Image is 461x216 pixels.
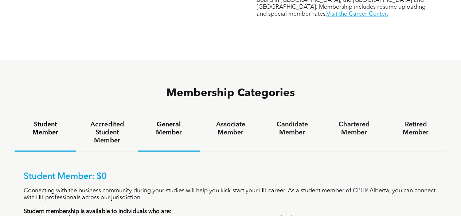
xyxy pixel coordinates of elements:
[206,121,255,137] h4: Associate Member
[24,188,437,201] p: Connecting with the business community during your studies will help you kick-start your HR caree...
[24,172,437,182] p: Student Member: $0
[326,11,388,17] a: Visit the Career Center.
[24,209,172,215] strong: Student membership is available to individuals who are:
[268,121,316,137] h4: Candidate Member
[391,121,440,137] h4: Retired Member
[145,121,193,137] h4: General Member
[166,88,295,99] span: Membership Categories
[21,121,70,137] h4: Student Member
[83,121,131,145] h4: Accredited Student Member
[329,121,378,137] h4: Chartered Member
